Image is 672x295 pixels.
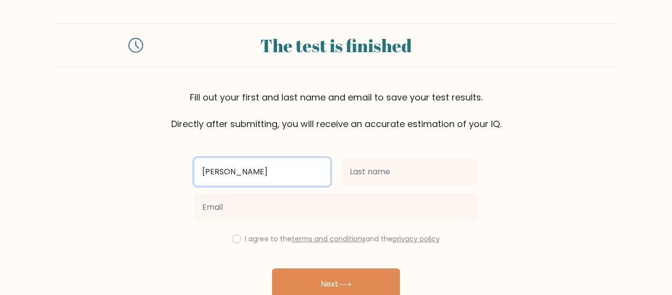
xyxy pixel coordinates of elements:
[245,234,440,244] label: I agree to the and the
[56,91,616,131] div: Fill out your first and last name and email to save your test results. Directly after submitting,...
[155,32,517,59] div: The test is finished
[393,234,440,244] a: privacy policy
[342,158,478,186] input: Last name
[194,194,478,221] input: Email
[194,158,330,186] input: First name
[292,234,366,244] a: terms and conditions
